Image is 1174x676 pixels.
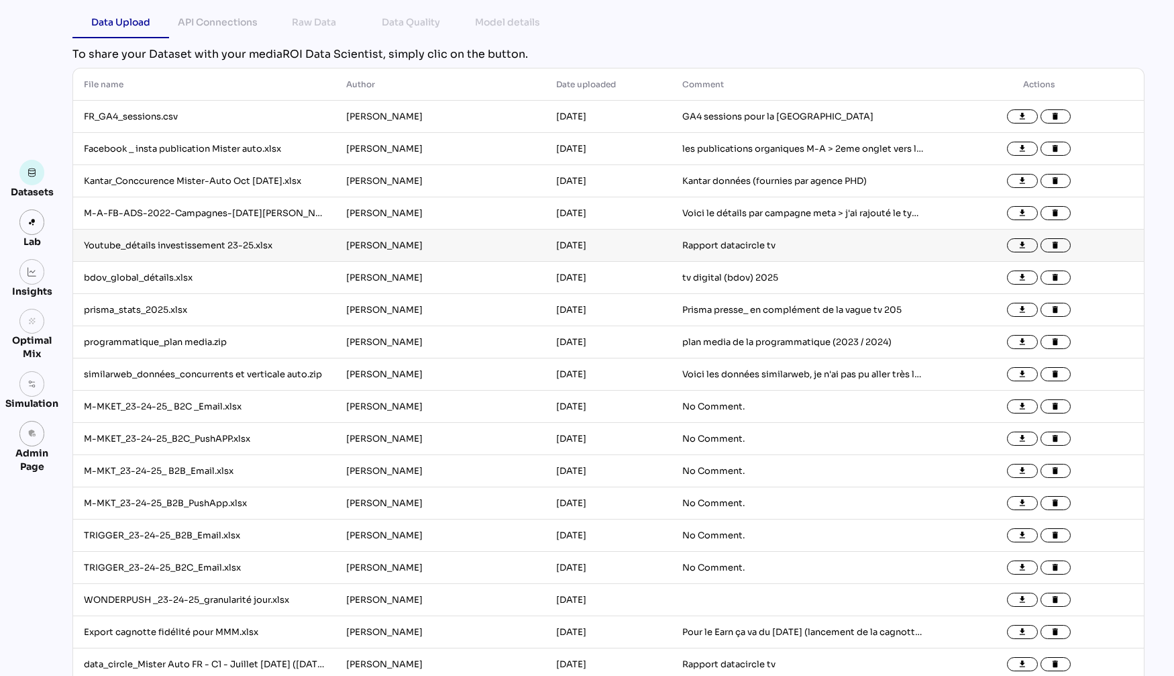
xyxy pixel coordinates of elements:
div: Datasets [11,185,54,199]
i: delete [1051,402,1061,412]
td: Kantar_Conccurence Mister-Auto Oct [DATE].xlsx [73,165,335,197]
td: TRIGGER_23-24-25_B2B_Email.xlsx [73,520,335,552]
i: file_download [1018,338,1027,347]
td: Youtube_détails investissement 23-25.xlsx [73,230,335,262]
i: file_download [1018,628,1027,637]
td: [DATE] [545,294,672,326]
td: [DATE] [545,391,672,423]
td: FR_GA4_sessions.csv [73,101,335,133]
i: file_download [1018,402,1027,412]
td: [DATE] [545,584,672,616]
td: [PERSON_NAME] [335,391,545,423]
td: Pour le Earn ça va du [DATE] (lancement de la cagnotte) au [DATE] (fin du cashback). Pour le Burn... [672,616,934,648]
td: [DATE] [545,552,672,584]
i: admin_panel_settings [28,429,37,438]
i: file_download [1018,112,1027,122]
td: No Comment. [672,423,934,455]
td: les publications organiques M-A > 2eme onglet vers le spreadsheet car j'ai du bricoler ce fichier... [672,133,934,165]
td: M-MKT_23-24-25_ B2B_Email.xlsx [73,455,335,487]
td: [PERSON_NAME] [335,584,545,616]
td: [DATE] [545,358,672,391]
td: [DATE] [545,616,672,648]
td: similarweb_données_concurrents et verticale auto.zip [73,358,335,391]
td: bdov_global_détails.xlsx [73,262,335,294]
td: [DATE] [545,326,672,358]
td: programmatique_plan media.zip [73,326,335,358]
td: tv digital (bdov) 2025 [672,262,934,294]
td: [DATE] [545,487,672,520]
td: [DATE] [545,165,672,197]
td: [PERSON_NAME] [335,197,545,230]
i: file_download [1018,370,1027,379]
i: delete [1051,628,1061,637]
i: delete [1051,499,1061,508]
td: [PERSON_NAME] [335,165,545,197]
td: GA4 sessions pour la [GEOGRAPHIC_DATA] [672,101,934,133]
i: file_download [1018,531,1027,540]
td: No Comment. [672,520,934,552]
i: delete [1051,273,1061,283]
img: graph.svg [28,267,37,277]
i: file_download [1018,144,1027,154]
i: file_download [1018,499,1027,508]
div: Lab [17,235,47,248]
td: TRIGGER_23-24-25_B2C_Email.xlsx [73,552,335,584]
td: [PERSON_NAME] [335,455,545,487]
td: No Comment. [672,455,934,487]
i: delete [1051,112,1061,122]
i: delete [1051,563,1061,573]
td: No Comment. [672,552,934,584]
i: file_download [1018,434,1027,444]
i: file_download [1018,273,1027,283]
i: file_download [1018,209,1027,218]
td: Voici le détails par campagne meta > j'ai rajouté le type de campagne en colonne et aussi les dat... [672,197,934,230]
th: Actions [934,68,1144,101]
img: data.svg [28,168,37,177]
div: Model details [475,14,540,30]
div: API Connections [178,14,258,30]
i: delete [1051,209,1061,218]
th: Comment [672,68,934,101]
td: WONDERPUSH _23-24-25_granularité jour.xlsx [73,584,335,616]
div: To share your Dataset with your mediaROI Data Scientist, simply clic on the button. [72,46,1144,62]
i: delete [1051,595,1061,605]
td: [PERSON_NAME] [335,294,545,326]
td: prisma_stats_2025.xlsx [73,294,335,326]
i: delete [1051,660,1061,669]
i: grain [28,317,37,326]
td: [DATE] [545,197,672,230]
i: delete [1051,305,1061,315]
i: delete [1051,370,1061,379]
th: Author [335,68,545,101]
td: plan media de la programmatique (2023 / 2024) [672,326,934,358]
td: [PERSON_NAME] [335,358,545,391]
i: delete [1051,434,1061,444]
td: [DATE] [545,520,672,552]
td: M-MKT_23-24-25_B2B_PushApp.xlsx [73,487,335,520]
td: [DATE] [545,262,672,294]
div: Admin Page [5,446,58,473]
td: [PERSON_NAME] [335,230,545,262]
td: [DATE] [545,423,672,455]
td: Export cagnotte fidélité pour MMM.xlsx [73,616,335,648]
td: Kantar données (fournies par agence PHD) [672,165,934,197]
td: [DATE] [545,101,672,133]
img: lab.svg [28,218,37,227]
td: [PERSON_NAME] [335,262,545,294]
td: [PERSON_NAME] [335,423,545,455]
div: Simulation [5,397,58,410]
td: [DATE] [545,455,672,487]
td: [PERSON_NAME] [335,520,545,552]
div: Data Quality [382,14,440,30]
td: No Comment. [672,391,934,423]
td: M-A-FB-ADS-2022-Campagnes-[DATE][PERSON_NAME]-[DATE] (1).xlsx [73,197,335,230]
i: delete [1051,144,1061,154]
td: Facebook _ insta publication Mister auto.xlsx [73,133,335,165]
i: delete [1051,177,1061,186]
td: [DATE] [545,230,672,262]
td: [PERSON_NAME] [335,552,545,584]
i: file_download [1018,467,1027,476]
div: Insights [12,285,52,298]
i: file_download [1018,177,1027,186]
td: [PERSON_NAME] [335,326,545,358]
